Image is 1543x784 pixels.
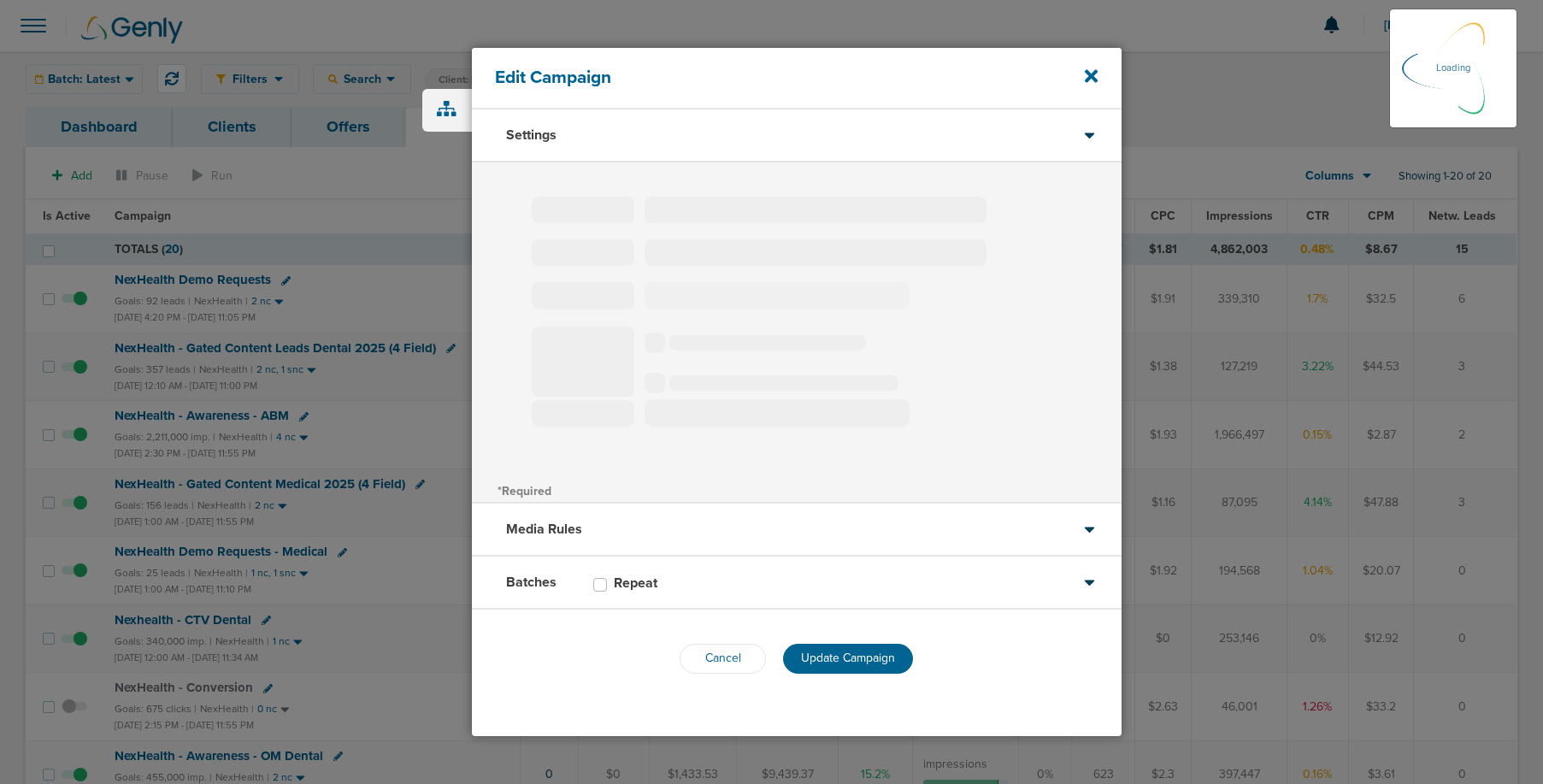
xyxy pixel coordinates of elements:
[680,644,766,674] button: Cancel
[506,127,557,144] h3: Settings
[1436,58,1470,79] p: Loading
[495,67,1038,88] h4: Edit Campaign
[506,574,557,591] h3: Batches
[506,521,582,538] h3: Media Rules
[783,644,913,674] button: Update Campaign
[498,484,551,498] span: *Required
[614,575,657,592] h3: Repeat
[801,651,895,665] span: Update Campaign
